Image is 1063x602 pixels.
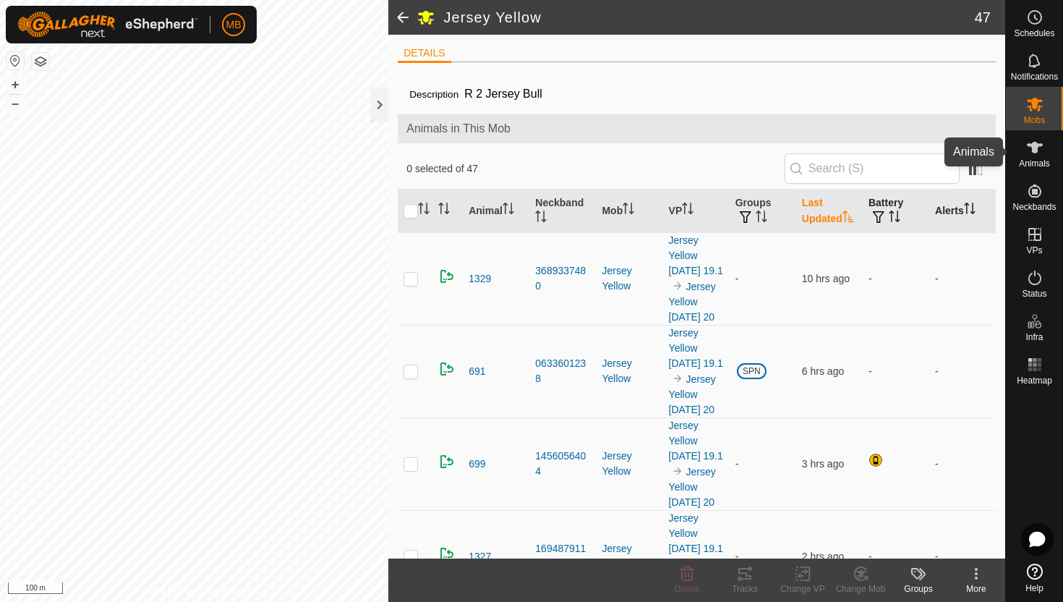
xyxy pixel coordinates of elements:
img: to [672,558,683,569]
td: - [730,232,796,325]
div: Change VP [774,582,832,595]
button: – [7,95,24,112]
th: Battery [863,190,929,233]
a: Privacy Policy [137,583,192,596]
th: Last Updated [796,190,863,233]
div: Tracks [716,582,774,595]
div: 1456056404 [535,449,590,479]
img: returning on [438,546,456,563]
p-sorticon: Activate to sort [756,213,767,224]
a: Contact Us [208,583,251,596]
th: Alerts [929,190,996,233]
td: - [929,232,996,325]
td: - [863,325,929,417]
span: Heatmap [1017,376,1052,385]
span: 20 Aug 2025, 12:13 am [802,365,844,377]
label: Description [409,89,458,100]
p-sorticon: Activate to sort [964,205,976,216]
p-sorticon: Activate to sort [438,205,450,216]
span: Infra [1025,333,1043,342]
th: Animal [463,190,529,233]
span: Delete [675,584,700,594]
h2: Jersey Yellow [443,9,974,26]
p-sorticon: Activate to sort [842,213,854,224]
span: 1327 [469,549,491,564]
th: Mob [596,190,662,233]
div: Change Mob [832,582,889,595]
li: DETAILS [398,46,451,63]
a: Jersey Yellow [DATE] 19.1 [669,327,723,369]
span: 47 [975,7,991,28]
a: Help [1006,558,1063,598]
span: Animals [1019,159,1050,168]
div: More [947,582,1005,595]
span: Status [1022,289,1046,298]
div: 1694879114 [535,541,590,572]
a: Jersey Yellow [DATE] 19.1 [669,234,723,276]
span: 20 Aug 2025, 3:44 am [802,551,844,562]
td: - [730,417,796,510]
span: VPs [1026,246,1042,255]
a: Jersey Yellow [DATE] 19.1 [669,512,723,554]
img: to [672,280,683,292]
span: 1329 [469,271,491,287]
span: 20 Aug 2025, 2:21 am [802,458,844,470]
a: Jersey Yellow [DATE] 20 [669,466,716,508]
p-sorticon: Activate to sort [503,205,514,216]
a: Jersey Yellow [DATE] 19.1 [669,420,723,462]
a: Jersey Yellow [DATE] 20 [669,281,716,323]
p-sorticon: Activate to sort [623,205,634,216]
span: Mobs [1024,116,1045,124]
div: Jersey Yellow [602,263,657,294]
div: Jersey Yellow [602,541,657,572]
p-sorticon: Activate to sort [682,205,693,216]
span: 691 [469,364,485,379]
div: 0633601238 [535,356,590,386]
img: returning on [438,453,456,470]
div: 3689337480 [535,263,590,294]
img: returning on [438,360,456,378]
div: Jersey Yellow [602,449,657,479]
span: Help [1025,584,1043,593]
div: Groups [889,582,947,595]
span: Notifications [1011,72,1058,81]
button: Reset Map [7,52,24,69]
span: R 2 Jersey Bull [458,82,548,106]
div: Jersey Yellow [602,356,657,386]
td: - [929,325,996,417]
p-sorticon: Activate to sort [889,213,900,224]
span: 19 Aug 2025, 7:46 pm [802,273,850,284]
td: - [929,417,996,510]
td: - [863,232,929,325]
a: Jersey Yellow [DATE] 20 [669,373,716,415]
span: Animals in This Mob [406,120,987,137]
button: Map Layers [32,53,49,70]
span: SPN [737,363,767,379]
th: Groups [730,190,796,233]
p-sorticon: Activate to sort [535,213,547,224]
th: Neckband [529,190,596,233]
input: Search (S) [785,153,960,184]
img: to [672,465,683,477]
span: 699 [469,457,485,472]
img: to [672,373,683,384]
span: Neckbands [1012,203,1056,211]
span: MB [226,17,242,33]
img: Gallagher Logo [17,12,198,38]
th: VP [663,190,730,233]
button: + [7,76,24,93]
span: 0 selected of 47 [406,161,785,177]
p-sorticon: Activate to sort [418,205,430,216]
img: returning on [438,268,456,285]
span: Schedules [1014,29,1054,38]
